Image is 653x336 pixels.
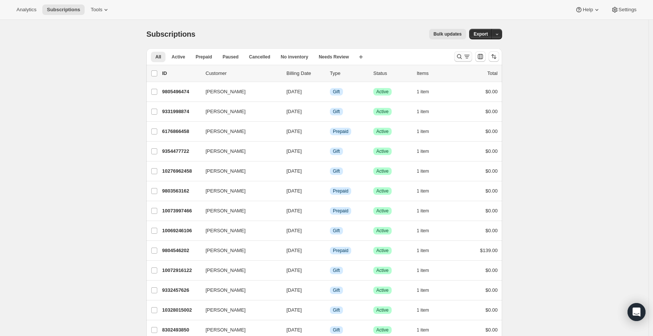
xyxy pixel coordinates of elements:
button: [PERSON_NAME] [201,245,276,257]
span: Needs Review [319,54,349,60]
button: 1 item [417,146,437,157]
span: $0.00 [485,228,498,233]
span: $0.00 [485,148,498,154]
span: $0.00 [485,327,498,333]
p: Billing Date [286,70,324,77]
span: Active [376,168,389,174]
button: Help [571,4,605,15]
div: 9354477722[PERSON_NAME][DATE]InfoGiftSuccessActive1 item$0.00 [162,146,498,157]
div: 10276962458[PERSON_NAME][DATE]InfoGiftSuccessActive1 item$0.00 [162,166,498,176]
span: Export [474,31,488,37]
div: 9803563162[PERSON_NAME][DATE]InfoPrepaidSuccessActive1 item$0.00 [162,186,498,196]
button: 1 item [417,325,437,335]
span: [PERSON_NAME] [206,247,246,254]
span: [PERSON_NAME] [206,306,246,314]
span: [DATE] [286,208,302,214]
span: 1 item [417,228,429,234]
span: 1 item [417,109,429,115]
button: [PERSON_NAME] [201,225,276,237]
div: 9804546202[PERSON_NAME][DATE]InfoPrepaidSuccessActive1 item$139.00 [162,245,498,256]
span: [PERSON_NAME] [206,88,246,96]
span: $0.00 [485,168,498,174]
span: $0.00 [485,267,498,273]
span: Help [583,7,593,13]
div: 6176866458[PERSON_NAME][DATE]InfoPrepaidSuccessActive1 item$0.00 [162,126,498,137]
button: 1 item [417,206,437,216]
span: [DATE] [286,248,302,253]
div: 9331998874[PERSON_NAME][DATE]InfoGiftSuccessActive1 item$0.00 [162,106,498,117]
span: Gift [333,287,340,293]
span: [PERSON_NAME] [206,167,246,175]
p: 6176866458 [162,128,200,135]
p: 9803563162 [162,187,200,195]
p: 8302493850 [162,326,200,334]
div: IDCustomerBilling DateTypeStatusItemsTotal [162,70,498,77]
span: $0.00 [485,188,498,194]
span: Gift [333,148,340,154]
span: [DATE] [286,168,302,174]
div: Open Intercom Messenger [628,303,646,321]
button: Customize table column order and visibility [475,51,486,62]
span: 1 item [417,168,429,174]
span: 1 item [417,89,429,95]
button: Tools [86,4,114,15]
p: 10328015002 [162,306,200,314]
span: Gift [333,109,340,115]
span: [PERSON_NAME] [206,108,246,115]
span: Prepaid [333,128,348,134]
span: $0.00 [485,109,498,114]
span: 1 item [417,148,429,154]
span: Gift [333,228,340,234]
span: [PERSON_NAME] [206,128,246,135]
button: 1 item [417,245,437,256]
div: Items [417,70,454,77]
button: 1 item [417,106,437,117]
button: [PERSON_NAME] [201,145,276,157]
p: 10069246106 [162,227,200,234]
span: 1 item [417,248,429,254]
button: [PERSON_NAME] [201,86,276,98]
div: 10073997466[PERSON_NAME][DATE]InfoPrepaidSuccessActive1 item$0.00 [162,206,498,216]
span: Active [376,148,389,154]
button: Subscriptions [42,4,85,15]
p: Status [373,70,411,77]
span: Gift [333,168,340,174]
span: 1 item [417,287,429,293]
div: 9332457626[PERSON_NAME][DATE]InfoGiftSuccessActive1 item$0.00 [162,285,498,296]
div: 9805496474[PERSON_NAME][DATE]InfoGiftSuccessActive1 item$0.00 [162,87,498,97]
span: 1 item [417,188,429,194]
button: [PERSON_NAME] [201,324,276,336]
span: Active [171,54,185,60]
span: Gift [333,267,340,273]
button: 1 item [417,186,437,196]
button: 1 item [417,305,437,315]
span: All [155,54,161,60]
button: Export [469,29,492,39]
span: Active [376,267,389,273]
div: 10069246106[PERSON_NAME][DATE]InfoGiftSuccessActive1 item$0.00 [162,225,498,236]
p: Customer [206,70,280,77]
span: [DATE] [286,109,302,114]
span: $139.00 [480,248,498,253]
button: [PERSON_NAME] [201,264,276,276]
button: 1 item [417,126,437,137]
span: No inventory [281,54,308,60]
button: [PERSON_NAME] [201,106,276,118]
span: Prepaid [333,248,348,254]
p: 9805496474 [162,88,200,96]
span: [DATE] [286,128,302,134]
span: [DATE] [286,89,302,94]
button: 1 item [417,265,437,276]
button: Bulk updates [429,29,466,39]
span: Active [376,188,389,194]
span: [PERSON_NAME] [206,267,246,274]
span: $0.00 [485,89,498,94]
span: 1 item [417,128,429,134]
span: $0.00 [485,128,498,134]
span: Active [376,327,389,333]
div: 10072916122[PERSON_NAME][DATE]InfoGiftSuccessActive1 item$0.00 [162,265,498,276]
span: [PERSON_NAME] [206,207,246,215]
button: [PERSON_NAME] [201,284,276,296]
span: 1 item [417,208,429,214]
span: Analytics [16,7,36,13]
